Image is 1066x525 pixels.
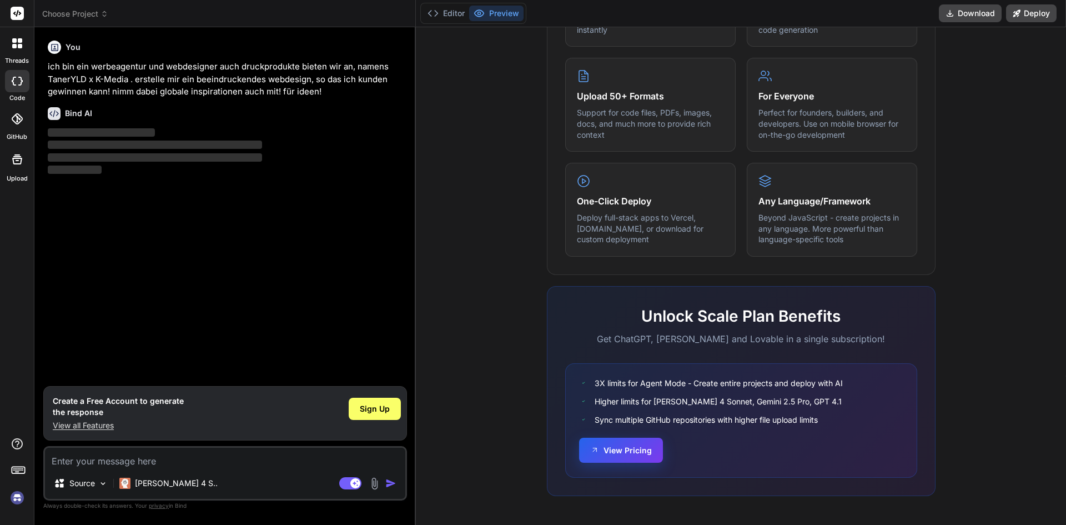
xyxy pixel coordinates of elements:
[7,174,28,183] label: Upload
[7,132,27,142] label: GitHub
[939,4,1002,22] button: Download
[758,89,906,103] h4: For Everyone
[565,332,917,346] p: Get ChatGPT, [PERSON_NAME] and Lovable in a single subscription!
[9,93,25,103] label: code
[595,377,843,389] span: 3X limits for Agent Mode - Create entire projects and deploy with AI
[48,141,262,149] span: ‌
[69,478,95,489] p: Source
[48,128,155,137] span: ‌
[577,89,724,103] h4: Upload 50+ Formats
[48,153,262,162] span: ‌
[1006,4,1057,22] button: Deploy
[98,479,108,488] img: Pick Models
[595,396,842,407] span: Higher limits for [PERSON_NAME] 4 Sonnet, Gemini 2.5 Pro, GPT 4.1
[66,42,81,53] h6: You
[65,108,92,119] h6: Bind AI
[5,56,29,66] label: threads
[758,212,906,245] p: Beyond JavaScript - create projects in any language. More powerful than language-specific tools
[385,478,396,489] img: icon
[149,502,169,509] span: privacy
[577,194,724,208] h4: One-Click Deploy
[758,194,906,208] h4: Any Language/Framework
[565,304,917,328] h2: Unlock Scale Plan Benefits
[48,166,102,174] span: ‌
[758,107,906,140] p: Perfect for founders, builders, and developers. Use on mobile browser for on-the-go development
[119,478,130,489] img: Claude 4 Sonnet
[577,107,724,140] p: Support for code files, PDFs, images, docs, and much more to provide rich context
[48,61,405,98] p: ich bin ein werbeagentur und webdesigner auch druckprodukte bieten wir an, namens TanerYLD x K-Me...
[579,438,663,463] button: View Pricing
[360,403,390,414] span: Sign Up
[595,414,818,426] span: Sync multiple GitHub repositories with higher file upload limits
[368,477,381,490] img: attachment
[423,6,469,21] button: Editor
[577,212,724,245] p: Deploy full-stack apps to Vercel, [DOMAIN_NAME], or download for custom deployment
[43,501,407,511] p: Always double-check its answers. Your in Bind
[8,488,27,507] img: signin
[53,420,184,431] p: View all Features
[42,8,108,19] span: Choose Project
[53,396,184,418] h1: Create a Free Account to generate the response
[469,6,524,21] button: Preview
[135,478,218,489] p: [PERSON_NAME] 4 S..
